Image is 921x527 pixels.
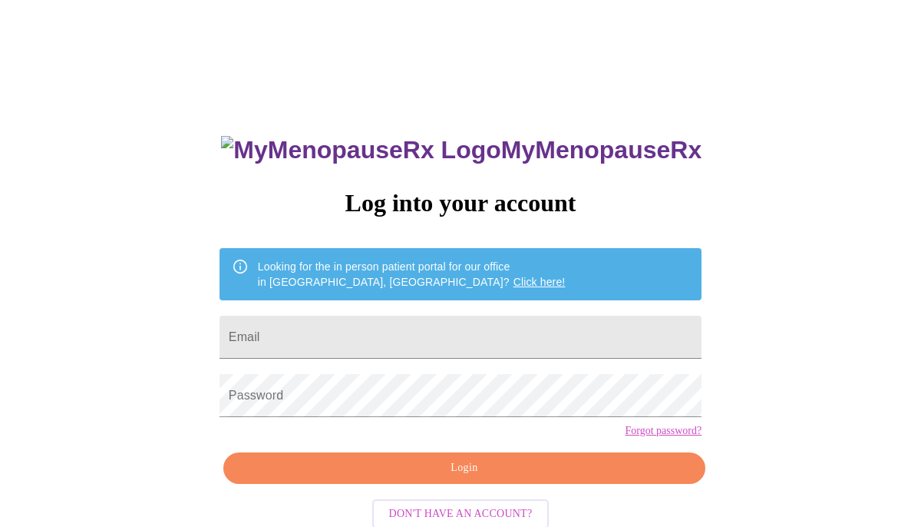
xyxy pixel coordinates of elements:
[221,136,500,164] img: MyMenopauseRx Logo
[220,189,701,217] h3: Log into your account
[223,452,705,484] button: Login
[221,136,701,164] h3: MyMenopauseRx
[258,253,566,296] div: Looking for the in person patient portal for our office in [GEOGRAPHIC_DATA], [GEOGRAPHIC_DATA]?
[241,459,688,478] span: Login
[389,505,533,524] span: Don't have an account?
[513,276,566,288] a: Click here!
[368,506,553,519] a: Don't have an account?
[625,425,701,437] a: Forgot password?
